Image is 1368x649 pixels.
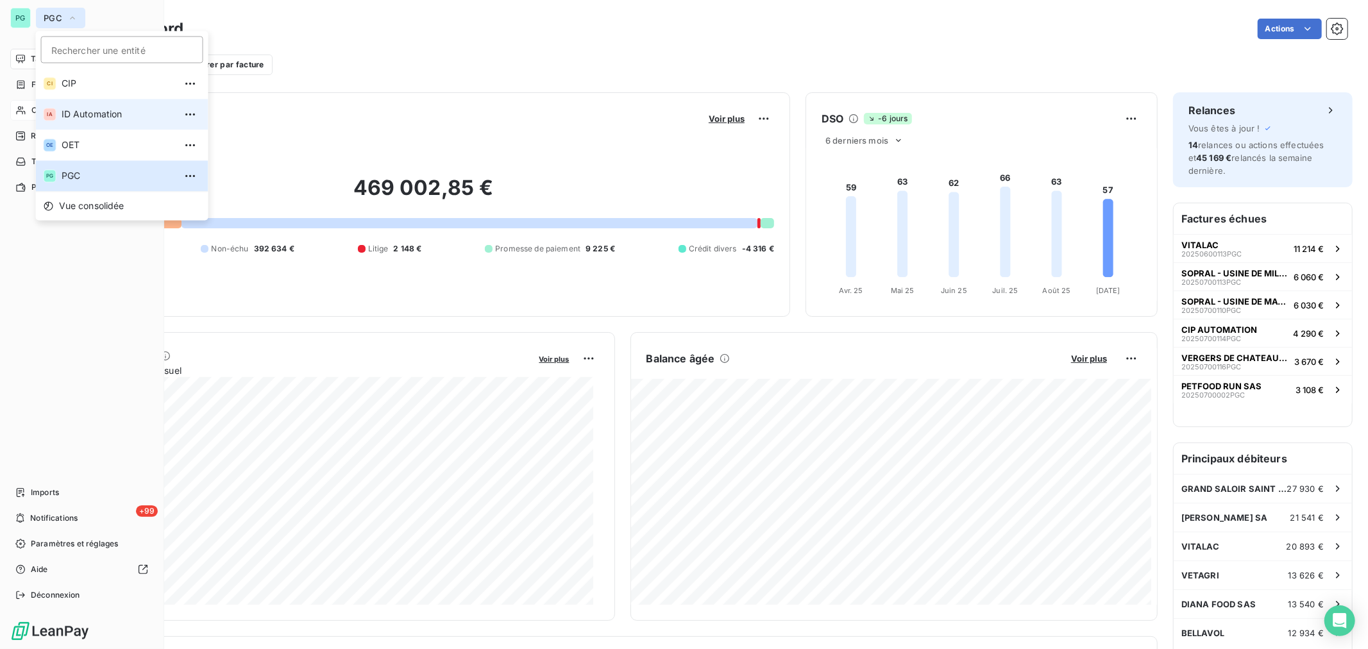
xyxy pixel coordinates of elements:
span: 20250700110PGC [1181,307,1241,314]
span: Chiffre d'affaires mensuel [72,364,530,377]
h6: Relances [1188,103,1235,118]
span: 4 290 € [1293,328,1324,339]
span: 45 169 € [1196,153,1231,163]
span: relances ou actions effectuées et relancés la semaine dernière. [1188,140,1324,176]
span: 20250700002PGC [1181,391,1245,399]
span: OET [62,139,175,151]
button: Voir plus [705,113,748,124]
span: 11 214 € [1294,244,1324,254]
span: Imports [31,487,59,498]
h6: Factures échues [1174,203,1352,234]
span: 20250700116PGC [1181,363,1241,371]
span: 20250700114PGC [1181,335,1241,342]
span: SOPRAL - USINE DE MILLIERE [1181,268,1288,278]
span: VITALAC [1181,240,1219,250]
tspan: Avr. 25 [840,286,863,295]
span: DIANA FOOD SAS [1181,599,1256,609]
span: 27 930 € [1287,484,1324,494]
span: Déconnexion [31,589,80,601]
span: Non-échu [211,243,248,255]
div: IA [44,108,56,121]
button: Filtrer par facture [167,55,273,75]
button: VITALAC20250600113PGC11 214 € [1174,234,1352,262]
span: Voir plus [539,355,570,364]
span: Tableau de bord [31,53,90,65]
div: CI [44,77,56,90]
tspan: Juin 25 [941,286,967,295]
button: VERGERS DE CHATEAUBOURG SAS20250700116PGC3 670 € [1174,347,1352,375]
span: PGC [62,169,175,182]
span: 13 626 € [1288,570,1324,580]
span: Voir plus [709,114,745,124]
span: 6 030 € [1294,300,1324,310]
span: PETFOOD RUN SAS [1181,381,1262,391]
span: 20250600113PGC [1181,250,1242,258]
span: 9 225 € [586,243,615,255]
span: 3 108 € [1296,385,1324,395]
tspan: Août 25 [1043,286,1071,295]
span: GRAND SALOIR SAINT NICOLAS [1181,484,1287,494]
button: Actions [1258,19,1322,39]
button: Voir plus [1067,353,1111,364]
span: Vous êtes à jour ! [1188,123,1260,133]
span: +99 [136,505,158,517]
span: Paramètres et réglages [31,538,118,550]
span: Factures [31,79,64,90]
a: Aide [10,559,153,580]
h6: Balance âgée [646,351,715,366]
tspan: Mai 25 [891,286,915,295]
span: 2 148 € [394,243,422,255]
span: 13 540 € [1288,599,1324,609]
span: 3 670 € [1294,357,1324,367]
span: Tâches [31,156,58,167]
span: Relances [31,130,65,142]
span: Vue consolidée [59,199,124,212]
span: Crédit divers [689,243,737,255]
div: Open Intercom Messenger [1324,605,1355,636]
span: 392 634 € [254,243,294,255]
span: Notifications [30,512,78,524]
tspan: Juil. 25 [992,286,1018,295]
span: Aide [31,564,48,575]
span: 21 541 € [1290,512,1324,523]
span: 6 060 € [1294,272,1324,282]
span: CIP [62,77,175,90]
input: placeholder [41,36,203,63]
span: 20250700113PGC [1181,278,1241,286]
tspan: [DATE] [1096,286,1120,295]
span: 14 [1188,140,1198,150]
span: -4 316 € [742,243,774,255]
img: Logo LeanPay [10,621,90,641]
span: VETAGRI [1181,570,1219,580]
span: Litige [368,243,389,255]
span: -6 jours [864,113,911,124]
span: Voir plus [1071,353,1107,364]
h6: Principaux débiteurs [1174,443,1352,474]
span: PGC [44,13,62,23]
h2: 469 002,85 € [72,175,774,214]
span: [PERSON_NAME] SA [1181,512,1267,523]
span: 12 934 € [1288,628,1324,638]
span: Paiements [31,181,71,193]
span: 6 derniers mois [825,135,888,146]
span: Clients [31,105,57,116]
button: PETFOOD RUN SAS20250700002PGC3 108 € [1174,375,1352,403]
span: VITALAC [1181,541,1219,552]
span: SOPRAL - USINE DE MACAIRE [1181,296,1288,307]
div: PG [10,8,31,28]
button: CIP AUTOMATION20250700114PGC4 290 € [1174,319,1352,347]
span: 20 893 € [1287,541,1324,552]
span: BELLAVOL [1181,628,1224,638]
span: Promesse de paiement [495,243,580,255]
button: SOPRAL - USINE DE MILLIERE20250700113PGC6 060 € [1174,262,1352,291]
div: PG [44,169,56,182]
button: Voir plus [536,353,573,364]
span: VERGERS DE CHATEAUBOURG SAS [1181,353,1289,363]
div: OE [44,139,56,151]
button: SOPRAL - USINE DE MACAIRE20250700110PGC6 030 € [1174,291,1352,319]
h6: DSO [822,111,843,126]
span: ID Automation [62,108,175,121]
span: CIP AUTOMATION [1181,324,1257,335]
